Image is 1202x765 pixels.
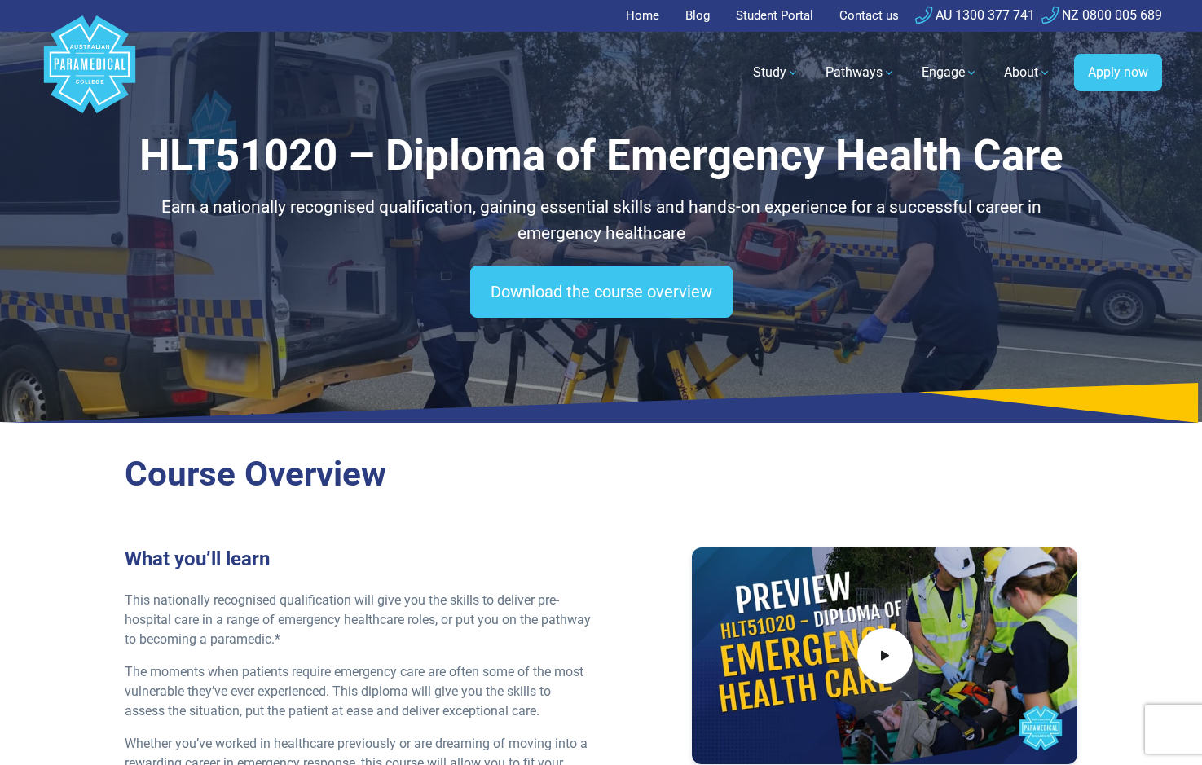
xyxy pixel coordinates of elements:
h2: Course Overview [125,454,1078,495]
p: This nationally recognised qualification will give you the skills to deliver pre-hospital care in... [125,591,592,649]
a: Download the course overview [470,266,733,318]
a: AU 1300 377 741 [915,7,1035,23]
p: Earn a nationally recognised qualification, gaining essential skills and hands-on experience for ... [125,195,1078,246]
h3: What you’ll learn [125,547,592,571]
a: Pathways [816,50,905,95]
a: Apply now [1074,54,1162,91]
a: NZ 0800 005 689 [1041,7,1162,23]
a: Engage [912,50,988,95]
a: Australian Paramedical College [41,32,139,114]
p: The moments when patients require emergency care are often some of the most vulnerable they’ve ev... [125,662,592,721]
h1: HLT51020 – Diploma of Emergency Health Care [125,130,1078,182]
a: Study [743,50,809,95]
a: About [994,50,1061,95]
